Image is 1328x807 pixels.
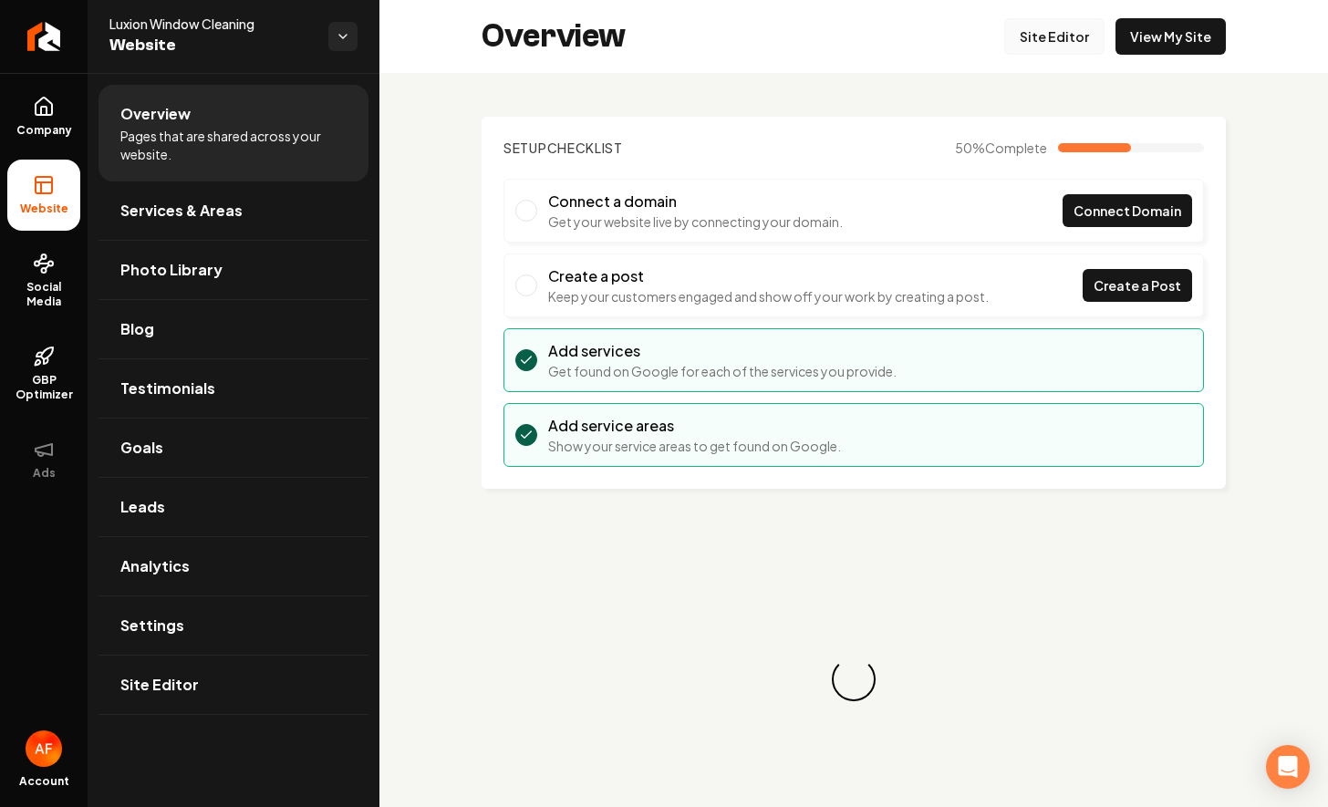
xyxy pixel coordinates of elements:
[120,496,165,518] span: Leads
[27,22,61,51] img: Rebolt Logo
[548,287,989,305] p: Keep your customers engaged and show off your work by creating a post.
[1266,745,1310,789] div: Open Intercom Messenger
[548,340,897,362] h3: Add services
[120,127,347,163] span: Pages that are shared across your website.
[1063,194,1192,227] a: Connect Domain
[99,656,368,714] a: Site Editor
[26,730,62,767] button: Open user button
[7,331,80,417] a: GBP Optimizer
[985,140,1047,156] span: Complete
[1074,202,1181,221] span: Connect Domain
[1083,269,1192,302] a: Create a Post
[120,555,190,577] span: Analytics
[955,139,1047,157] span: 50 %
[99,181,368,240] a: Services & Areas
[548,437,841,455] p: Show your service areas to get found on Google.
[99,478,368,536] a: Leads
[120,200,243,222] span: Services & Areas
[826,652,881,707] div: Loading
[99,241,368,299] a: Photo Library
[548,191,843,212] h3: Connect a domain
[99,537,368,595] a: Analytics
[1115,18,1226,55] a: View My Site
[7,81,80,152] a: Company
[548,362,897,380] p: Get found on Google for each of the services you provide.
[99,596,368,655] a: Settings
[482,18,626,55] h2: Overview
[26,730,62,767] img: Avan Fahimi
[120,437,163,459] span: Goals
[99,300,368,358] a: Blog
[7,373,80,402] span: GBP Optimizer
[13,202,76,216] span: Website
[503,140,547,156] span: Setup
[109,15,314,33] span: Luxion Window Cleaning
[9,123,79,138] span: Company
[120,103,191,125] span: Overview
[503,139,623,157] h2: Checklist
[99,419,368,477] a: Goals
[120,615,184,636] span: Settings
[7,424,80,495] button: Ads
[120,259,223,281] span: Photo Library
[99,359,368,418] a: Testimonials
[548,265,989,287] h3: Create a post
[1004,18,1105,55] a: Site Editor
[120,318,154,340] span: Blog
[120,674,199,696] span: Site Editor
[548,415,841,437] h3: Add service areas
[120,378,215,399] span: Testimonials
[26,466,63,481] span: Ads
[1094,276,1181,295] span: Create a Post
[109,33,314,58] span: Website
[7,280,80,309] span: Social Media
[548,212,843,231] p: Get your website live by connecting your domain.
[7,238,80,324] a: Social Media
[19,774,69,789] span: Account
